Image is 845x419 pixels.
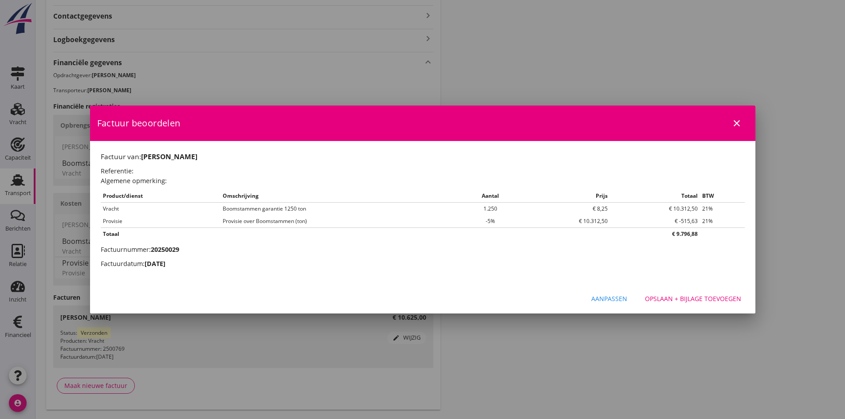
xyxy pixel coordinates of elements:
button: Opslaan + bijlage toevoegen [638,290,748,306]
th: Product/dienst [101,190,221,203]
td: Vracht [101,203,221,215]
td: 21% [700,215,744,228]
th: Omschrijving [220,190,461,203]
td: Provisie [101,215,221,228]
th: Prijs [520,190,610,203]
th: € 9.796,88 [610,228,700,241]
td: € 10.312,50 [520,215,610,228]
th: Totaal [610,190,700,203]
h2: Factuurdatum: [101,259,745,269]
h1: Factuur van: [101,152,745,162]
td: 1.250 [461,203,520,215]
button: Aanpassen [584,290,634,306]
td: 21% [700,203,744,215]
th: Aantal [461,190,520,203]
h2: Factuurnummer: [101,245,745,255]
td: Boomstammen garantie 1250 ton [220,203,461,215]
td: -5% [461,215,520,228]
div: Factuur beoordelen [90,106,755,141]
strong: 20250029 [151,245,179,254]
td: Provisie over Boomstammen (ton) [220,215,461,228]
strong: [PERSON_NAME] [141,152,197,161]
i: close [731,118,742,129]
td: € 10.312,50 [610,203,700,215]
th: BTW [700,190,744,203]
div: Aanpassen [591,294,627,303]
td: € 8,25 [520,203,610,215]
strong: [DATE] [145,259,165,268]
div: Opslaan + bijlage toevoegen [645,294,741,303]
td: € -515,63 [610,215,700,228]
th: Totaal [101,228,610,241]
h2: Referentie: Algemene opmerking: [101,166,745,185]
